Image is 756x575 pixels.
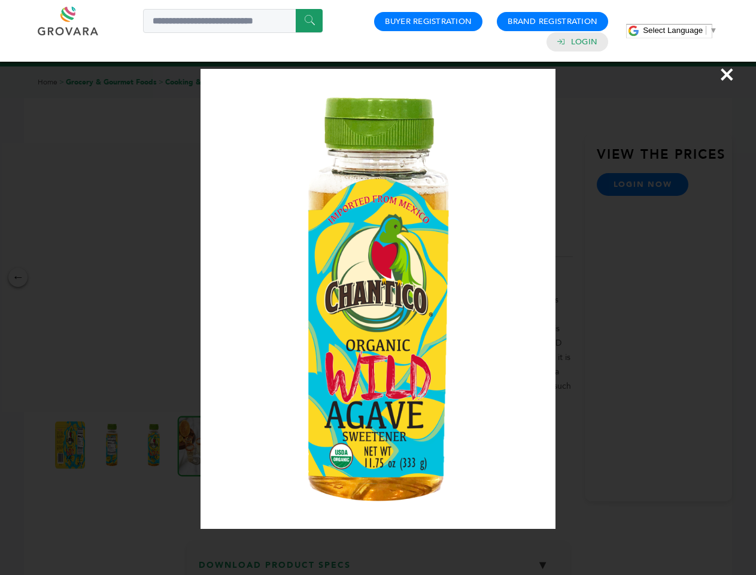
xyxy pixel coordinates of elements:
a: Login [571,37,597,47]
span: Select Language [643,26,703,35]
a: Select Language​ [643,26,717,35]
span: ​ [706,26,706,35]
a: Brand Registration [508,16,597,27]
img: Image Preview [201,69,555,529]
span: ▼ [709,26,717,35]
input: Search a product or brand... [143,9,323,33]
a: Buyer Registration [385,16,472,27]
span: × [719,57,735,91]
